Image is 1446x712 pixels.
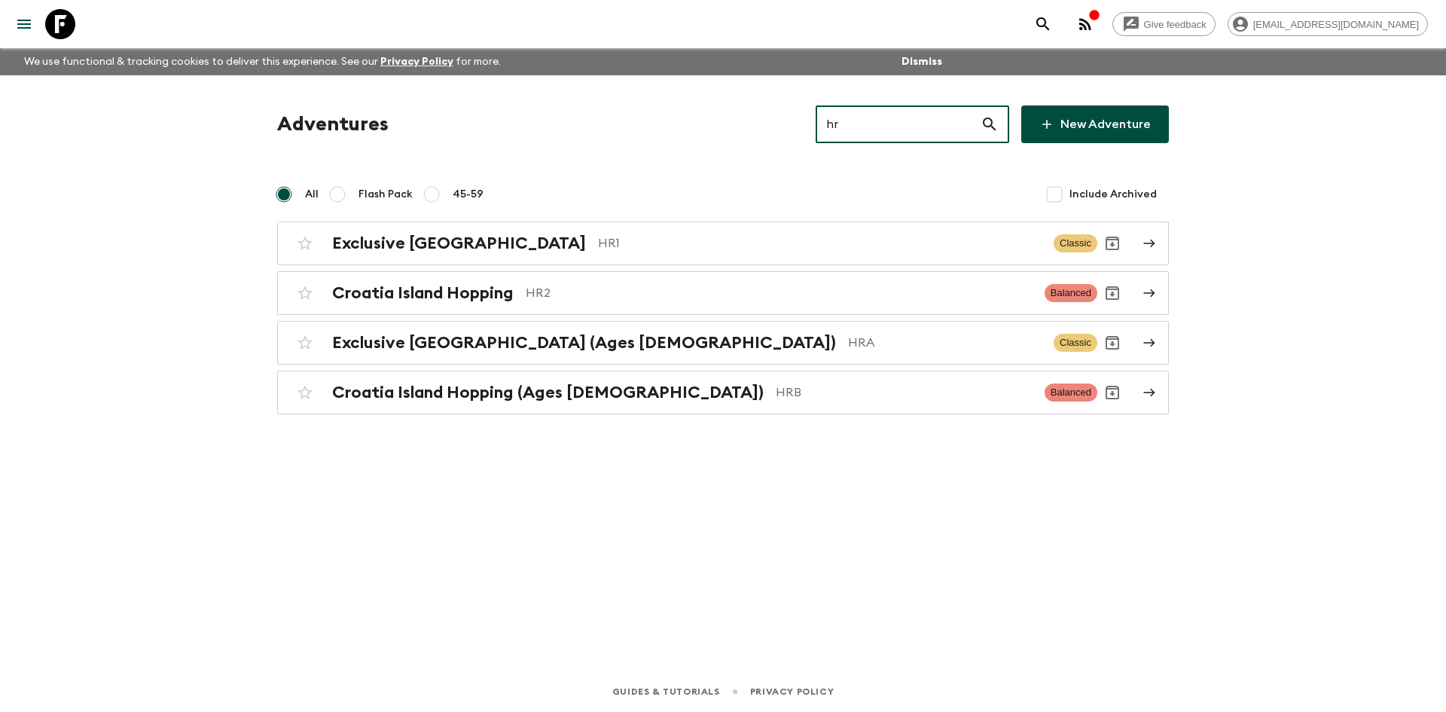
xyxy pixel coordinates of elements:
[332,383,764,402] h2: Croatia Island Hopping (Ages [DEMOGRAPHIC_DATA])
[1097,377,1127,408] button: Archive
[1097,278,1127,308] button: Archive
[1069,187,1157,202] span: Include Archived
[1045,384,1097,402] span: Balanced
[1112,12,1216,36] a: Give feedback
[1228,12,1428,36] div: [EMAIL_ADDRESS][DOMAIN_NAME]
[612,683,720,700] a: Guides & Tutorials
[1245,19,1427,30] span: [EMAIL_ADDRESS][DOMAIN_NAME]
[380,57,453,67] a: Privacy Policy
[898,51,946,72] button: Dismiss
[1136,19,1215,30] span: Give feedback
[1097,228,1127,258] button: Archive
[332,283,514,303] h2: Croatia Island Hopping
[1054,234,1097,252] span: Classic
[277,371,1169,414] a: Croatia Island Hopping (Ages [DEMOGRAPHIC_DATA])HRBBalancedArchive
[1021,105,1169,143] a: New Adventure
[305,187,319,202] span: All
[332,333,836,353] h2: Exclusive [GEOGRAPHIC_DATA] (Ages [DEMOGRAPHIC_DATA])
[9,9,39,39] button: menu
[1045,284,1097,302] span: Balanced
[1054,334,1097,352] span: Classic
[526,284,1033,302] p: HR2
[332,234,586,253] h2: Exclusive [GEOGRAPHIC_DATA]
[453,187,484,202] span: 45-59
[358,187,413,202] span: Flash Pack
[277,321,1169,365] a: Exclusive [GEOGRAPHIC_DATA] (Ages [DEMOGRAPHIC_DATA])HRAClassicArchive
[750,683,834,700] a: Privacy Policy
[848,334,1042,352] p: HRA
[277,109,389,139] h1: Adventures
[816,103,981,145] input: e.g. AR1, Argentina
[1028,9,1058,39] button: search adventures
[776,384,1033,402] p: HRB
[277,222,1169,265] a: Exclusive [GEOGRAPHIC_DATA]HR1ClassicArchive
[277,271,1169,315] a: Croatia Island HoppingHR2BalancedArchive
[598,234,1042,252] p: HR1
[1097,328,1127,358] button: Archive
[18,48,507,75] p: We use functional & tracking cookies to deliver this experience. See our for more.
